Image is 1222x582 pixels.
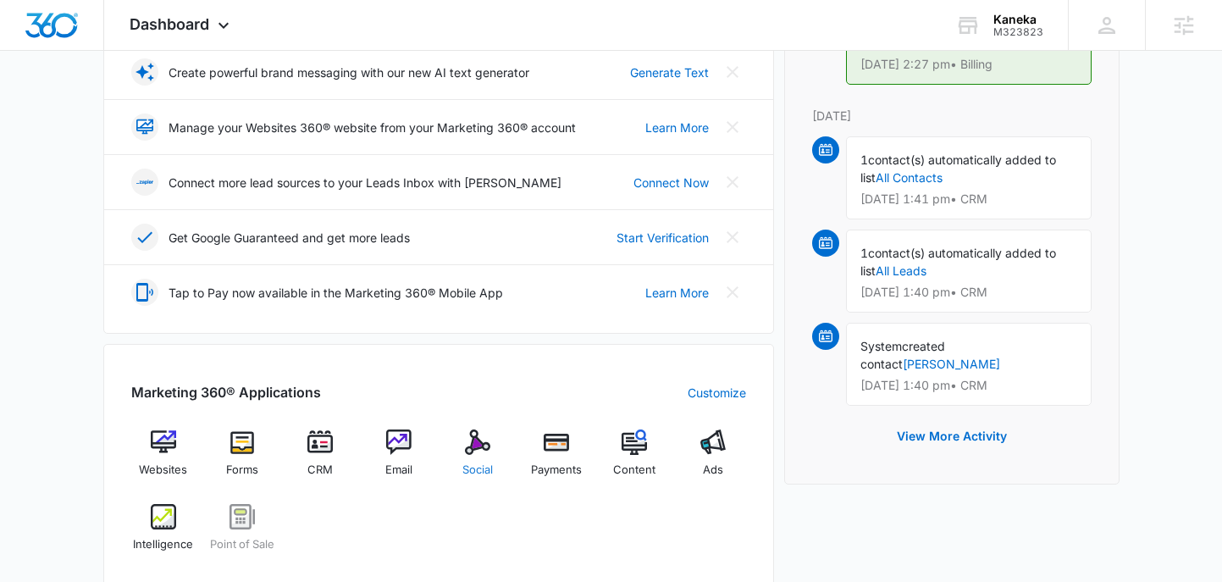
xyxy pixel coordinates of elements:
[880,416,1024,457] button: View More Activity
[385,462,412,479] span: Email
[169,284,503,302] p: Tap to Pay now available in the Marketing 360® Mobile App
[903,357,1000,371] a: [PERSON_NAME]
[209,430,274,491] a: Forms
[860,246,868,260] span: 1
[47,27,83,41] div: v 4.0.25
[27,27,41,41] img: logo_orange.svg
[169,174,561,191] p: Connect more lead sources to your Leads Inbox with [PERSON_NAME]
[860,380,1077,391] p: [DATE] 1:40 pm • CRM
[613,462,655,479] span: Content
[169,119,576,136] p: Manage your Websites 360® website from your Marketing 360® account
[876,263,926,278] a: All Leads
[307,462,333,479] span: CRM
[876,170,943,185] a: All Contacts
[617,229,709,247] a: Start Verification
[860,339,945,371] span: created contact
[139,462,187,479] span: Websites
[633,174,709,191] a: Connect Now
[523,430,589,491] a: Payments
[993,26,1043,38] div: account id
[719,279,746,306] button: Close
[719,224,746,251] button: Close
[630,64,709,81] a: Generate Text
[131,504,196,565] a: Intelligence
[210,536,274,553] span: Point of Sale
[860,339,902,353] span: System
[367,430,432,491] a: Email
[860,152,868,167] span: 1
[602,430,667,491] a: Content
[46,98,59,112] img: tab_domain_overview_orange.svg
[445,430,511,491] a: Social
[719,58,746,86] button: Close
[209,504,274,565] a: Point of Sale
[681,430,746,491] a: Ads
[993,13,1043,26] div: account name
[645,284,709,302] a: Learn More
[288,430,353,491] a: CRM
[130,15,209,33] span: Dashboard
[688,384,746,402] a: Customize
[719,169,746,196] button: Close
[133,536,193,553] span: Intelligence
[860,193,1077,205] p: [DATE] 1:41 pm • CRM
[169,98,182,112] img: tab_keywords_by_traffic_grey.svg
[645,119,709,136] a: Learn More
[131,382,321,402] h2: Marketing 360® Applications
[169,229,410,247] p: Get Google Guaranteed and get more leads
[719,114,746,141] button: Close
[64,100,152,111] div: Domain Overview
[462,462,493,479] span: Social
[812,107,1092,125] p: [DATE]
[860,58,1077,70] p: [DATE] 2:27 pm • Billing
[131,430,196,491] a: Websites
[226,462,258,479] span: Forms
[860,286,1077,298] p: [DATE] 1:40 pm • CRM
[531,462,582,479] span: Payments
[187,100,285,111] div: Keywords by Traffic
[860,246,1056,278] span: contact(s) automatically added to list
[860,152,1056,185] span: contact(s) automatically added to list
[703,462,723,479] span: Ads
[44,44,186,58] div: Domain: [DOMAIN_NAME]
[27,44,41,58] img: website_grey.svg
[169,64,529,81] p: Create powerful brand messaging with our new AI text generator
